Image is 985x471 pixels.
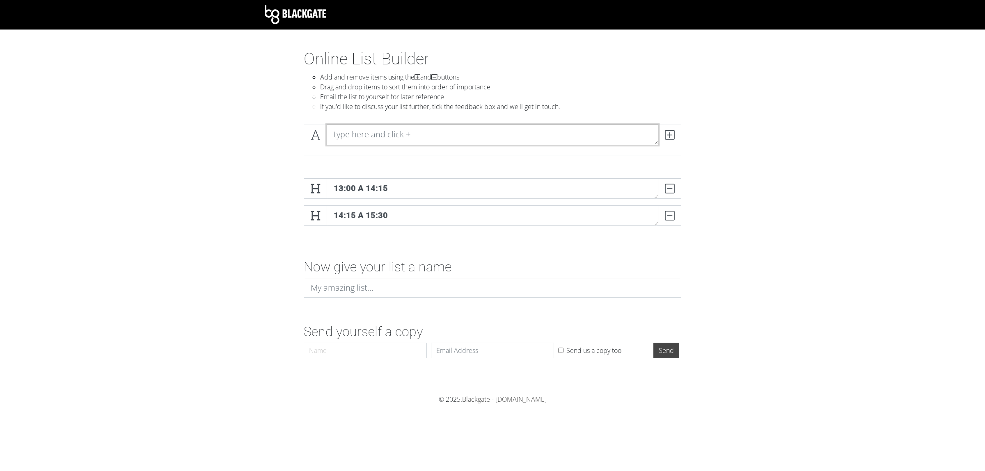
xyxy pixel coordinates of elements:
a: Blackgate - [DOMAIN_NAME] [462,395,547,404]
li: If you'd like to discuss your list further, tick the feedback box and we'll get in touch. [320,102,681,111]
h2: Send yourself a copy [304,324,681,339]
h2: Now give your list a name [304,259,681,275]
li: Add and remove items using the and buttons [320,72,681,82]
div: © 2025. [265,394,720,404]
li: Drag and drop items to sort them into order of importance [320,82,681,92]
input: Email Address [431,343,554,358]
h1: Online List Builder [304,49,681,69]
img: Blackgate [265,5,326,24]
input: Name [304,343,427,358]
li: Email the list to yourself for later reference [320,92,681,102]
label: Send us a copy too [566,346,621,355]
input: My amazing list... [304,278,681,298]
input: Send [653,343,679,358]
